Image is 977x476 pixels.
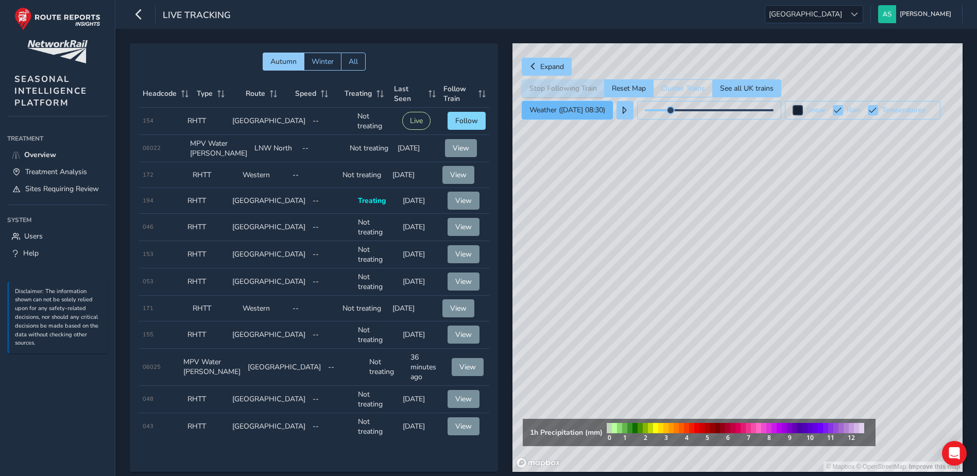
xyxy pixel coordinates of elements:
span: 153 [143,250,153,258]
span: Treating [358,196,386,206]
span: Expand [540,62,564,72]
div: System [7,212,108,228]
span: Type [197,89,213,98]
span: Live Tracking [163,9,231,23]
button: View [448,273,479,291]
td: -- [309,268,354,296]
td: -- [324,349,366,386]
span: View [450,170,467,180]
td: RHTT [184,241,229,268]
td: RHTT [184,188,229,214]
span: Treating [345,89,372,98]
td: [DATE] [389,296,439,321]
td: [DATE] [399,268,444,296]
button: View [448,192,479,210]
label: Temperatures [882,107,925,114]
span: 194 [143,197,153,205]
td: [DATE] [394,135,442,162]
img: rr logo [14,7,100,30]
td: -- [309,386,354,413]
td: Western [239,162,289,188]
span: Winter [312,57,334,66]
label: Snow [807,107,826,114]
div: Open Intercom Messenger [942,441,967,466]
span: Help [23,248,39,258]
td: [GEOGRAPHIC_DATA] [229,321,309,349]
span: Speed [295,89,316,98]
button: See all UK trains [712,79,781,97]
img: diamond-layout [878,5,896,23]
td: Not treating [354,386,399,413]
span: 06022 [143,144,161,152]
button: Live [402,112,431,130]
div: Treatment [7,131,108,146]
button: Winter [304,53,341,71]
span: Headcode [143,89,177,98]
button: Reset Map [604,79,653,97]
td: [GEOGRAPHIC_DATA] [229,268,309,296]
label: Rain [847,107,861,114]
button: View [442,166,474,184]
span: Overview [24,150,56,160]
button: View [448,390,479,408]
button: View [448,245,479,263]
td: RHTT [189,296,239,321]
td: Western [239,296,289,321]
span: View [455,222,472,232]
td: -- [309,214,354,241]
td: -- [309,413,354,440]
button: Weather ([DATE] 08:30) [522,101,613,120]
button: View [452,358,484,376]
button: View [448,218,479,236]
td: LNW North [251,135,299,162]
span: View [455,249,472,259]
td: [DATE] [399,321,444,349]
td: 36 minutes ago [407,349,448,386]
img: customer logo [27,40,88,63]
td: Not treating [354,413,399,440]
td: RHTT [184,386,229,413]
span: Sites Requiring Review [25,184,99,194]
a: Overview [7,146,108,163]
td: Not treating [354,241,399,268]
td: RHTT [184,321,229,349]
span: View [450,303,467,313]
span: 154 [143,117,153,125]
span: View [455,277,472,286]
td: MPV Water [PERSON_NAME] [180,349,244,386]
span: Last Seen [394,84,424,104]
td: -- [289,296,339,321]
button: [PERSON_NAME] [878,5,955,23]
span: Autumn [270,57,297,66]
button: Snow Rain Temperatures [785,101,940,120]
td: Not treating [354,268,399,296]
td: Not treating [346,135,394,162]
td: [DATE] [399,386,444,413]
button: Expand [522,58,572,76]
td: RHTT [184,108,229,135]
button: All [341,53,366,71]
span: View [453,143,469,153]
td: -- [309,321,354,349]
span: All [349,57,358,66]
button: Cluster Trains [653,79,712,97]
td: [DATE] [399,241,444,268]
span: 053 [143,278,153,285]
td: [DATE] [399,214,444,241]
td: RHTT [189,162,239,188]
span: 06025 [143,363,161,371]
td: [DATE] [399,188,444,214]
td: Not treating [354,108,399,135]
td: Not treating [339,162,389,188]
a: Sites Requiring Review [7,180,108,197]
span: View [455,421,472,431]
span: SEASONAL INTELLIGENCE PLATFORM [14,73,87,109]
span: Follow Train [443,84,475,104]
td: -- [309,188,354,214]
span: 155 [143,331,153,338]
span: Route [246,89,265,98]
td: -- [309,241,354,268]
button: View [442,299,474,317]
td: [GEOGRAPHIC_DATA] [229,386,309,413]
img: rain legend [603,419,868,446]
